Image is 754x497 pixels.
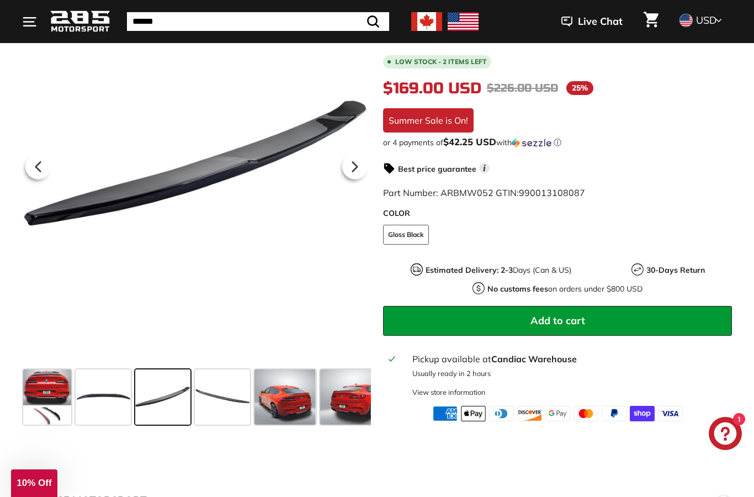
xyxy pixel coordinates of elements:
img: master [574,406,598,421]
span: 10% Off [17,478,51,488]
img: google_pay [545,406,570,421]
button: Add to cart [383,306,732,336]
span: i [479,163,490,173]
label: COLOR [383,208,732,219]
a: Cart [637,3,665,40]
span: $226.00 USD [487,81,558,95]
span: $42.25 USD [443,136,496,147]
strong: 30-Days Return [646,265,705,275]
p: Days (Can & US) [426,265,571,276]
strong: Candiac Warehouse [491,353,577,364]
div: or 4 payments of$42.25 USDwithSezzle Click to learn more about Sezzle [383,137,732,148]
button: Live Chat [547,8,637,35]
p: on orders under $800 USD [487,283,643,295]
input: Search [127,12,389,31]
img: shopify_pay [630,406,655,421]
img: discover [517,406,542,421]
span: 25% [566,81,593,95]
img: apple_pay [461,406,486,421]
span: Low stock - 2 items left [395,59,487,65]
img: paypal [602,406,626,421]
strong: Best price guarantee [398,164,476,174]
div: or 4 payments of with [383,137,732,148]
img: Logo_285_Motorsport_areodynamics_components [50,9,110,35]
strong: No customs fees [487,284,548,294]
div: View store information [412,387,486,398]
img: american_express [433,406,458,421]
img: diners_club [489,406,514,421]
div: 10% Off [11,469,57,497]
span: USD [696,14,716,27]
div: Pickup available at [412,352,726,366]
span: Part Number: ARBMW052 GTIN: [383,187,585,198]
img: visa [658,406,683,421]
img: Sezzle [512,138,551,148]
p: Usually ready in 2 hours [412,368,726,379]
span: Live Chat [578,14,623,29]
h1: M4 Style Trunk Spoiler - [DATE]-[DATE] BMW X4 G02 [383,11,732,45]
inbox-online-store-chat: Shopify online store chat [705,417,745,453]
div: Summer Sale is On! [383,108,474,133]
span: $169.00 USD [383,79,481,98]
span: 990013108087 [519,187,585,198]
span: Add to cart [530,314,585,327]
strong: Estimated Delivery: 2-3 [426,265,513,275]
